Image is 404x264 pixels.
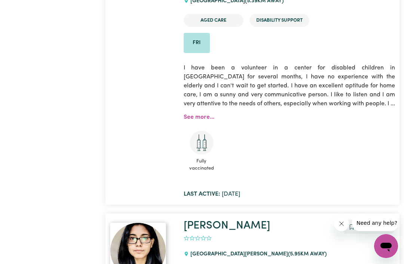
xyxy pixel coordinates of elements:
[184,220,270,231] a: [PERSON_NAME]
[184,33,210,53] li: Available on Fri
[250,14,309,27] li: Disability Support
[374,234,398,258] iframe: Button to launch messaging window
[334,216,349,231] iframe: Close message
[184,191,240,197] span: [DATE]
[352,215,398,231] iframe: Message from company
[288,251,327,257] span: ( 5.95 km away)
[184,59,395,113] p: I have been a volunteer in a center for disabled children in [GEOGRAPHIC_DATA] for several months...
[184,191,220,197] b: Last active:
[184,14,244,27] li: Aged Care
[184,234,212,243] div: add rating by typing an integer from 0 to 5 or pressing arrow keys
[184,155,220,175] span: Fully vaccinated
[190,131,214,155] img: Care and support worker has received 2 doses of COVID-19 vaccine
[184,114,214,120] a: See more...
